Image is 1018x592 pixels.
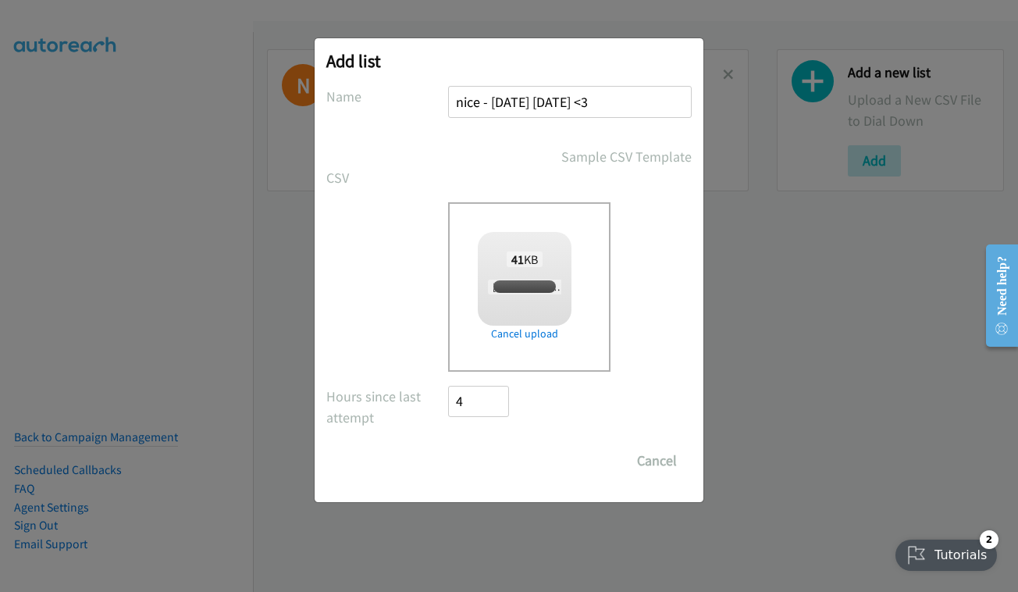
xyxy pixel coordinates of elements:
strong: 41 [511,251,524,267]
label: Hours since last attempt [326,386,448,428]
h2: Add list [326,50,692,72]
a: Cancel upload [478,326,571,342]
button: Cancel [622,445,692,476]
span: KB [507,251,543,267]
label: CSV [326,167,448,188]
a: Sample CSV Template [561,146,692,167]
iframe: Resource Center [973,234,1018,358]
iframe: Checklist [886,524,1006,580]
label: Name [326,86,448,107]
span: [DATE] - NICE <3.csv [488,280,580,294]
